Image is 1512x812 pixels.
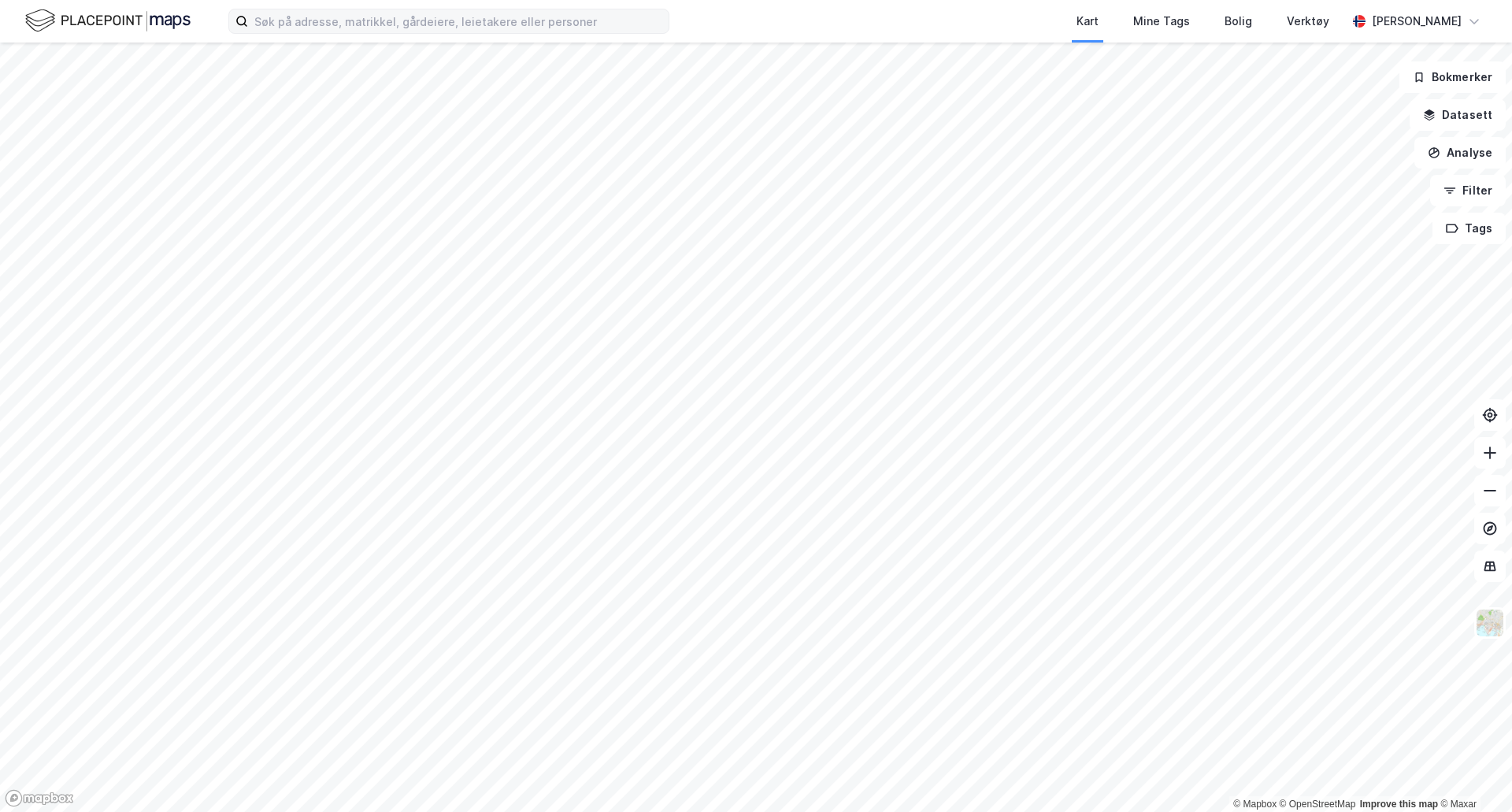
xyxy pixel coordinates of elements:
[1225,12,1252,31] div: Bolig
[5,789,74,807] a: Mapbox homepage
[1414,137,1506,169] button: Analyse
[1287,12,1329,31] div: Verktøy
[1433,736,1512,812] iframe: Chat Widget
[1360,799,1438,810] a: Improve this map
[1372,12,1462,31] div: [PERSON_NAME]
[1399,61,1506,93] button: Bokmerker
[1077,12,1099,31] div: Kart
[1233,799,1277,810] a: Mapbox
[248,9,669,33] input: Søk på adresse, matrikkel, gårdeiere, leietakere eller personer
[1432,213,1506,244] button: Tags
[1433,736,1512,812] div: Kontrollprogram for chat
[1430,175,1506,206] button: Filter
[1410,99,1506,131] button: Datasett
[25,7,191,35] img: logo.f888ab2527a4732fd821a326f86c7f29.svg
[1133,12,1190,31] div: Mine Tags
[1475,608,1505,638] img: Z
[1280,799,1356,810] a: OpenStreetMap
